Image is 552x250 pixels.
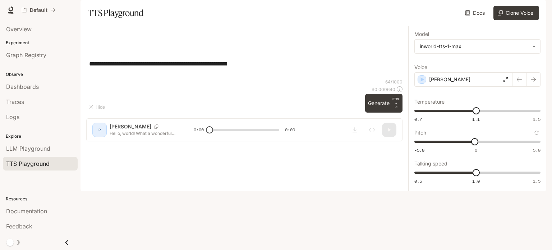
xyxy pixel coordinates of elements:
span: 1.5 [533,116,540,122]
p: Model [414,32,429,37]
a: Docs [464,6,488,20]
p: $ 0.000640 [372,86,395,92]
button: All workspaces [19,3,59,17]
span: 1.1 [472,116,480,122]
span: 0 [475,147,477,153]
button: Clone Voice [493,6,539,20]
p: Voice [414,65,427,70]
p: Pitch [414,130,426,135]
p: 64 / 1000 [385,79,402,85]
span: 0.5 [414,178,422,184]
button: GenerateCTRL +⏎ [365,94,402,113]
span: 1.0 [472,178,480,184]
span: 1.5 [533,178,540,184]
button: Reset to default [533,129,540,137]
button: Hide [86,101,109,113]
div: inworld-tts-1-max [415,40,540,53]
span: 0.7 [414,116,422,122]
span: -5.0 [414,147,424,153]
span: 5.0 [533,147,540,153]
p: CTRL + [392,97,400,105]
h1: TTS Playground [88,6,143,20]
p: Default [30,7,47,13]
p: [PERSON_NAME] [429,76,470,83]
p: Talking speed [414,161,447,166]
p: ⏎ [392,97,400,110]
p: Temperature [414,99,445,104]
div: inworld-tts-1-max [420,43,529,50]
